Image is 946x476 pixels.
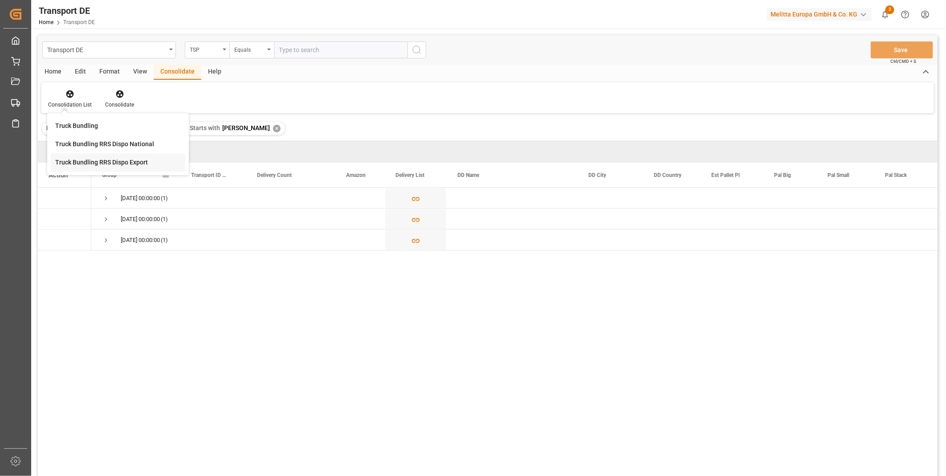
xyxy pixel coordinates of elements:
button: Save [871,41,933,58]
div: Press SPACE to select this row. [38,209,91,230]
span: [PERSON_NAME] [222,124,270,131]
span: Amazon [346,172,366,178]
div: Transport DE [47,44,166,55]
span: Est Pallet Pl [711,172,740,178]
span: Ctrl/CMD + S [890,58,916,65]
div: TSP [190,44,220,54]
span: Delivery Count [257,172,292,178]
div: Home [38,65,68,80]
div: [DATE] 00:00:00 [121,230,160,250]
button: Melitta Europa GmbH & Co. KG [767,6,875,23]
a: Home [39,19,53,25]
div: Press SPACE to select this row. [38,188,91,209]
span: DD Name [457,172,479,178]
span: (1) [161,188,168,209]
span: DD Country [654,172,681,178]
div: [DATE] 00:00:00 [121,209,160,230]
button: open menu [229,41,274,58]
span: Delivery List [396,172,424,178]
span: Starts with [190,124,220,131]
div: View [126,65,154,80]
div: Transport DE [39,4,95,17]
span: Pal Small [828,172,849,178]
div: Press SPACE to select this row. [38,230,91,250]
button: search button [408,41,426,58]
span: Pal Big [774,172,791,178]
div: Consolidation List [48,101,92,109]
button: open menu [185,41,229,58]
div: [DATE] 00:00:00 [121,188,160,209]
button: show 2 new notifications [875,4,895,25]
div: Truck Bundling [55,121,98,131]
div: Edit [68,65,93,80]
span: Transport ID Logward [191,172,228,178]
button: Help Center [895,4,915,25]
input: Type to search [274,41,408,58]
button: open menu [42,41,176,58]
span: Filter : [46,124,65,131]
div: Consolidate [154,65,201,80]
span: Pal Stack [885,172,907,178]
div: Help [201,65,228,80]
div: Truck Bundling RRS Dispo National [55,140,154,149]
span: (1) [161,230,168,250]
div: Equals [234,44,265,54]
div: Format [93,65,126,80]
div: Consolidate [105,101,134,109]
div: Melitta Europa GmbH & Co. KG [767,8,872,21]
span: (1) [161,209,168,230]
div: Truck Bundling RRS Dispo Export [55,158,148,167]
div: ✕ [273,125,281,132]
span: DD City [588,172,606,178]
span: 2 [885,5,894,14]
